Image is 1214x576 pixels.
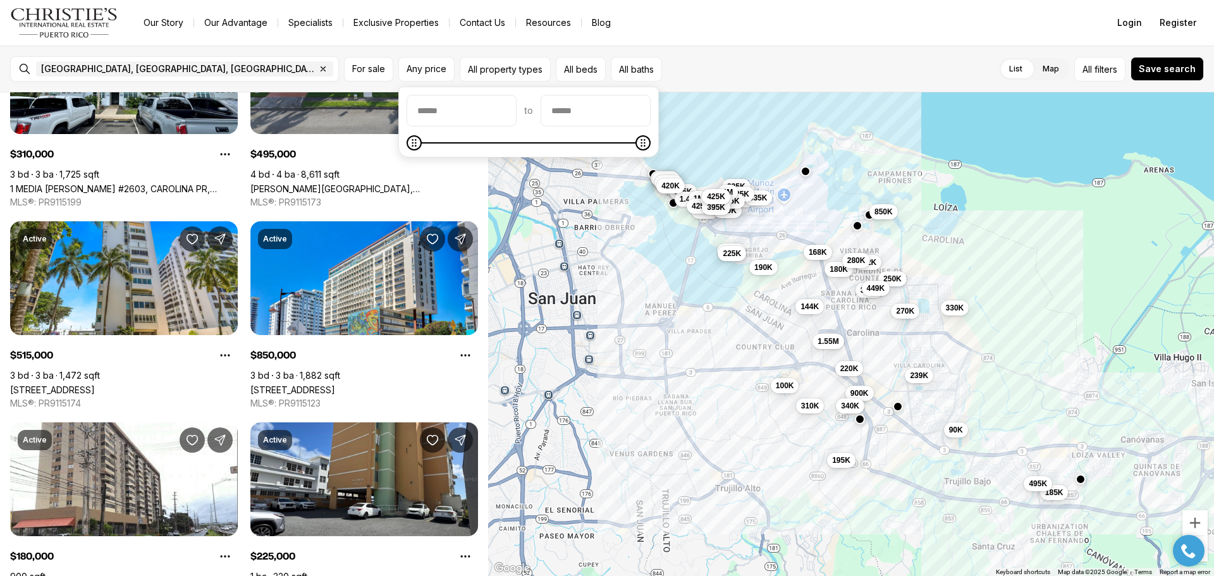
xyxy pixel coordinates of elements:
[702,200,730,215] button: 395K
[949,425,963,435] span: 90K
[343,14,449,32] a: Exclusive Properties
[855,283,884,298] button: 399K
[23,435,47,445] p: Active
[212,343,238,368] button: Property options
[41,64,316,74] span: [GEOGRAPHIC_DATA], [GEOGRAPHIC_DATA], [GEOGRAPHIC_DATA]
[891,303,919,319] button: 270K
[680,194,697,204] span: 1.4M
[420,226,445,252] button: Save Property: 3307 ISLA VERDE AVE #1202
[263,435,287,445] p: Active
[278,14,343,32] a: Specialists
[407,64,446,74] span: Any price
[460,57,551,82] button: All property types
[1029,479,1047,489] span: 495K
[754,262,773,273] span: 190K
[861,285,879,295] span: 399K
[1045,487,1064,498] span: 185K
[194,14,278,32] a: Our Advantage
[398,57,455,82] button: Any price
[407,135,422,150] span: Minimum
[850,388,869,398] span: 900K
[702,189,730,204] button: 425K
[878,271,907,286] button: 250K
[556,57,606,82] button: All beds
[842,253,871,268] button: 280K
[800,302,819,312] span: 144K
[749,193,768,203] span: 535K
[1152,10,1204,35] button: Register
[722,179,751,194] button: 225K
[896,306,914,316] span: 270K
[771,378,799,393] button: 100K
[1182,510,1208,536] button: Zoom in
[840,364,859,374] span: 220K
[675,192,702,207] button: 1.4M
[717,243,745,259] button: 350K
[516,14,581,32] a: Resources
[841,401,859,411] span: 340K
[910,371,928,381] span: 239K
[635,135,651,150] span: Maximum
[453,544,478,569] button: Property options
[1134,568,1152,575] a: Terms (opens in new tab)
[832,455,850,465] span: 195K
[804,245,832,260] button: 168K
[448,427,473,453] button: Share Property
[250,183,478,194] a: Calle Orquidea A9 CIUDAD JARDÍN, CAROLINA PR, 00987
[1139,64,1196,74] span: Save search
[10,8,118,38] img: logo
[448,226,473,252] button: Share Property
[453,343,478,368] button: Property options
[657,175,675,185] span: 480K
[1160,568,1210,575] a: Report a map error
[1074,57,1125,82] button: Allfilters
[541,95,650,126] input: priceMax
[207,427,233,453] button: Share Property
[836,398,864,414] button: 340K
[721,196,740,206] span: 355K
[869,204,898,219] button: 850K
[825,262,853,277] button: 180K
[352,64,385,74] span: For sale
[827,453,855,468] button: 195K
[687,199,715,214] button: 425K
[818,336,838,346] span: 1.55M
[999,58,1033,80] label: List
[656,178,685,193] button: 420K
[862,281,890,296] button: 449K
[250,384,335,395] a: 3307 ISLA VERDE AVE #1202, CAROLINA PR, 00979
[883,274,902,284] span: 250K
[23,234,47,244] p: Active
[723,187,733,197] span: 4M
[692,201,710,211] span: 425K
[731,189,749,199] span: 425K
[654,175,683,190] button: 295K
[701,192,732,207] button: 1.05M
[946,303,964,313] span: 330K
[905,368,933,383] button: 239K
[707,202,725,212] span: 395K
[944,422,968,438] button: 90K
[420,427,445,453] button: Save Property: Amapola ISLA VERDE #208
[707,192,725,202] span: 425K
[749,260,778,275] button: 190K
[801,401,819,411] span: 310K
[1131,57,1204,81] button: Save search
[776,381,794,391] span: 100K
[180,427,205,453] button: Save Property: Local C-2 PR190
[651,171,679,186] button: 625K
[845,386,874,401] button: 900K
[718,246,746,261] button: 225K
[524,106,533,116] span: to
[694,193,704,204] span: 1M
[812,334,843,349] button: 1.55M
[661,181,680,191] span: 420K
[10,384,95,395] a: 4429 Cond Park Plaza ISLA VERDE AVE #201, CAROLINA PR, 00979
[1160,18,1196,28] span: Register
[1033,58,1069,80] label: Map
[830,264,848,274] span: 180K
[1058,568,1127,575] span: Map data ©2025 Google
[723,248,741,259] span: 225K
[10,183,238,194] a: 1 MEDIA LUNA #2603, CAROLINA PR, 00987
